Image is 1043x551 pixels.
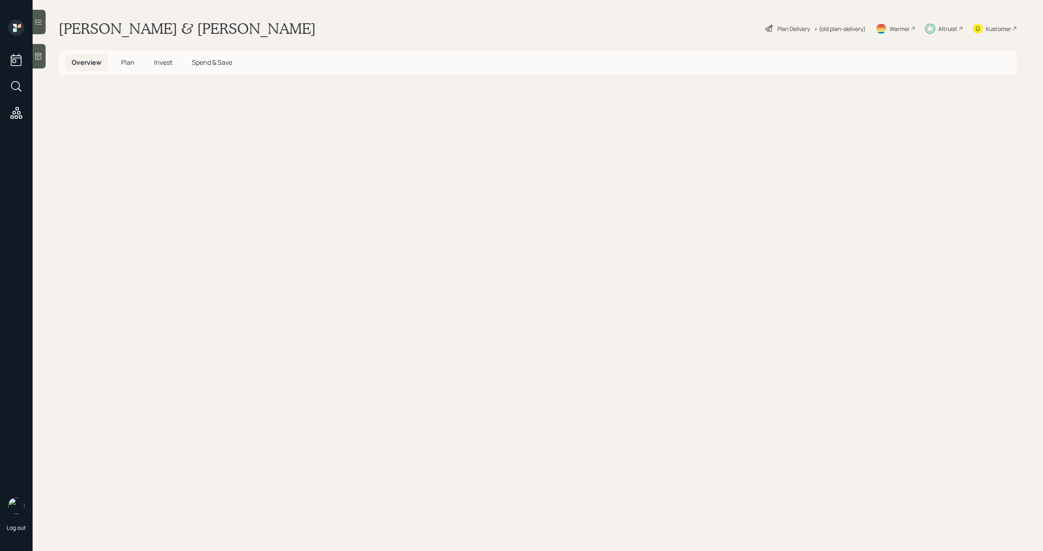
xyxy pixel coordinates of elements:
span: Overview [72,58,101,67]
div: • (old plan-delivery) [814,24,866,33]
div: Plan Delivery [777,24,810,33]
div: Warmer [889,24,910,33]
span: Invest [154,58,172,67]
span: Plan [121,58,134,67]
div: Log out [7,524,26,531]
div: Altruist [938,24,957,33]
span: Spend & Save [192,58,232,67]
img: michael-russo-headshot.png [8,498,24,514]
div: Kustomer [986,24,1011,33]
h1: [PERSON_NAME] & [PERSON_NAME] [59,20,316,37]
